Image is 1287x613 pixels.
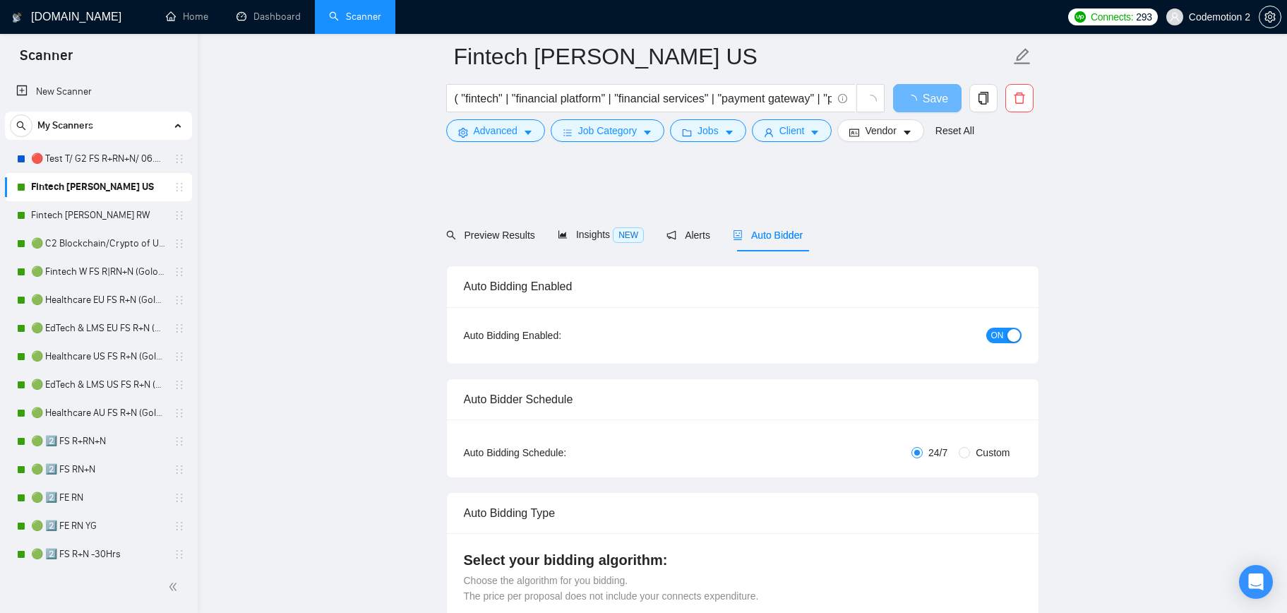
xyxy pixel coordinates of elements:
[464,493,1022,533] div: Auto Bidding Type
[838,94,847,103] span: info-circle
[174,266,185,278] span: holder
[724,127,734,138] span: caret-down
[31,484,165,512] a: 🟢 2️⃣ FE RN
[174,294,185,306] span: holder
[31,286,165,314] a: 🟢 Healthcare EU FS R+N (Golovach FS)
[31,427,165,456] a: 🟢 2️⃣ FS R+RN+N
[446,230,535,241] span: Preview Results
[670,119,746,142] button: folderJobscaret-down
[31,456,165,484] a: 🟢 2️⃣ FS RN+N
[174,238,185,249] span: holder
[174,464,185,475] span: holder
[970,445,1015,460] span: Custom
[446,230,456,240] span: search
[902,127,912,138] span: caret-down
[1075,11,1086,23] img: upwork-logo.png
[849,127,859,138] span: idcard
[1259,6,1281,28] button: setting
[578,123,637,138] span: Job Category
[10,114,32,137] button: search
[12,6,22,29] img: logo
[31,343,165,371] a: 🟢 Healthcare US FS R+N (Golovach FS)
[174,210,185,221] span: holder
[558,229,644,240] span: Insights
[464,328,650,343] div: Auto Bidding Enabled:
[31,314,165,343] a: 🟢 EdTech & LMS EU FS R+N (Golovach FS)
[31,512,165,540] a: 🟢 2️⃣ FE RN YG
[454,39,1010,74] input: Scanner name...
[970,92,997,105] span: copy
[733,230,743,240] span: robot
[935,123,974,138] a: Reset All
[464,379,1022,419] div: Auto Bidder Schedule
[31,145,165,173] a: 🔴 Test T/ G2 FS R+RN+N/ 06.03
[458,127,468,138] span: setting
[523,127,533,138] span: caret-down
[474,123,517,138] span: Advanced
[1006,92,1033,105] span: delete
[1170,12,1180,22] span: user
[464,575,759,602] span: Choose the algorithm for you bidding. The price per proposal does not include your connects expen...
[733,230,803,241] span: Auto Bidder
[1239,565,1273,599] div: Open Intercom Messenger
[893,84,962,112] button: Save
[864,95,877,107] span: loading
[174,379,185,391] span: holder
[166,11,208,23] a: homeHome
[8,45,84,75] span: Scanner
[31,201,165,230] a: Fintech [PERSON_NAME] RW
[31,540,165,569] a: 🟢 2️⃣ FS R+N -30Hrs
[642,127,652,138] span: caret-down
[991,328,1004,343] span: ON
[1005,84,1034,112] button: delete
[613,227,644,243] span: NEW
[174,492,185,504] span: holder
[551,119,664,142] button: barsJob Categorycaret-down
[37,112,93,140] span: My Scanners
[779,123,805,138] span: Client
[174,181,185,193] span: holder
[923,90,948,107] span: Save
[464,550,1022,570] h4: Select your bidding algorithm:
[174,323,185,334] span: holder
[969,84,998,112] button: copy
[174,520,185,532] span: holder
[810,127,820,138] span: caret-down
[1259,11,1281,23] a: setting
[31,258,165,286] a: 🟢 Fintech W FS R|RN+N (Golovach FS)
[5,78,192,106] li: New Scanner
[1136,9,1151,25] span: 293
[174,549,185,560] span: holder
[1013,47,1031,66] span: edit
[865,123,896,138] span: Vendor
[906,95,923,106] span: loading
[666,230,676,240] span: notification
[31,399,165,427] a: 🟢 Healthcare AU FS R+N (Golovach FS)
[666,230,710,241] span: Alerts
[464,266,1022,306] div: Auto Bidding Enabled
[455,90,832,107] input: Search Freelance Jobs...
[31,230,165,258] a: 🟢 C2 Blockchain/Crypto of US FS R+N
[682,127,692,138] span: folder
[464,445,650,460] div: Auto Bidding Schedule:
[1091,9,1133,25] span: Connects:
[31,173,165,201] a: Fintech [PERSON_NAME] US
[923,445,953,460] span: 24/7
[329,11,381,23] a: searchScanner
[698,123,719,138] span: Jobs
[174,153,185,165] span: holder
[174,351,185,362] span: holder
[764,127,774,138] span: user
[168,580,182,594] span: double-left
[837,119,923,142] button: idcardVendorcaret-down
[174,436,185,447] span: holder
[446,119,545,142] button: settingAdvancedcaret-down
[558,230,568,239] span: area-chart
[174,407,185,419] span: holder
[11,121,32,131] span: search
[16,78,181,106] a: New Scanner
[237,11,301,23] a: dashboardDashboard
[31,371,165,399] a: 🟢 EdTech & LMS US FS R+N (Golovach FS)
[563,127,573,138] span: bars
